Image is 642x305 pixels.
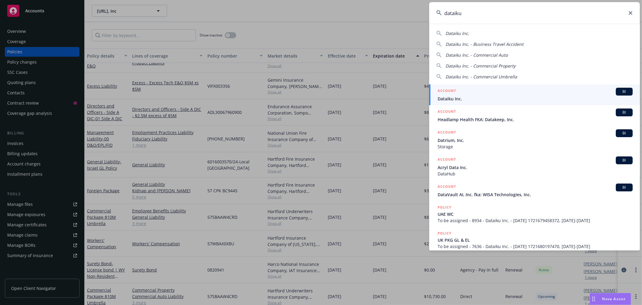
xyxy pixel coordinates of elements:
[438,191,633,198] span: DataVault AI, Inc. fka: WISA Technologies, Inc.
[618,158,630,163] span: BI
[438,143,633,150] span: Storage
[438,96,633,102] span: Dataiku Inc.
[438,116,633,123] span: Headlamp Health FKA: Datakeep, Inc.
[445,63,516,69] span: Dataiku Inc. - Commercial Property
[602,296,626,301] span: Nova Assist
[438,243,633,250] span: To be assigned - 7636 - Dataiku Inc. - [DATE] 1721680197470, [DATE]-[DATE]
[618,89,630,94] span: BI
[429,2,640,24] input: Search...
[438,204,451,210] h5: POLICY
[429,201,640,227] a: POLICYUAE WCTo be assigned - 8934 - Dataiku Inc. - [DATE] 1721679458372, [DATE]-[DATE]
[445,74,517,80] span: Dataiku Inc. - Commercial Umbrella
[429,153,640,180] a: ACCOUNTBIAcryl Data Inc.DataHub
[438,211,633,217] span: UAE WC
[438,164,633,171] span: Acryl Data Inc.
[438,137,633,143] span: Datrium, Inc.
[445,52,508,58] span: Dataiku Inc. - Commercial Auto
[438,230,451,236] h5: POLICY
[445,30,469,36] span: Dataiku Inc.
[590,293,597,305] div: Drag to move
[429,227,640,253] a: POLICYUK PKG GL & ELTo be assigned - 7636 - Dataiku Inc. - [DATE] 1721680197470, [DATE]-[DATE]
[590,293,631,305] button: Nova Assist
[445,41,523,47] span: Dataiku Inc. - Business Travel Accident
[618,185,630,190] span: BI
[618,110,630,115] span: BI
[429,84,640,105] a: ACCOUNTBIDataiku Inc.
[429,180,640,201] a: ACCOUNTBIDataVault AI, Inc. fka: WISA Technologies, Inc.
[438,108,456,116] h5: ACCOUNT
[429,126,640,153] a: ACCOUNTBIDatrium, Inc.Storage
[438,237,633,243] span: UK PKG GL & EL
[438,129,456,137] h5: ACCOUNT
[618,130,630,136] span: BI
[438,184,456,191] h5: ACCOUNT
[438,217,633,224] span: To be assigned - 8934 - Dataiku Inc. - [DATE] 1721679458372, [DATE]-[DATE]
[438,171,633,177] span: DataHub
[429,105,640,126] a: ACCOUNTBIHeadlamp Health FKA: Datakeep, Inc.
[438,156,456,164] h5: ACCOUNT
[438,88,456,95] h5: ACCOUNT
